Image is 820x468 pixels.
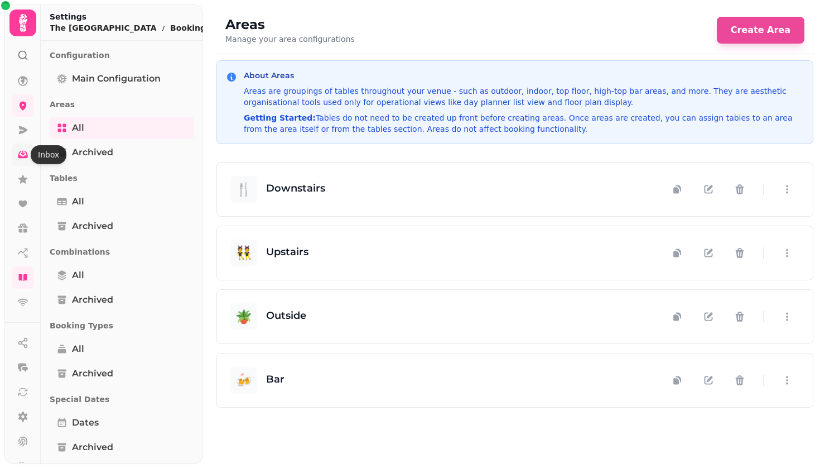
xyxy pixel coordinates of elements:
[50,22,157,34] p: The [GEOGRAPHIC_DATA]
[266,244,308,260] h3: Upstairs
[244,85,804,108] p: Areas are groupings of tables throughout your venue - such as outdoor, indoor, top floor, high-to...
[225,34,355,45] p: Manage your area configurations
[731,26,790,35] span: Create Area
[72,416,99,429] span: Dates
[72,342,84,356] span: All
[50,289,194,311] a: Archived
[72,441,113,454] span: Archived
[225,16,355,34] h1: Areas
[235,371,252,389] span: 🍻
[50,45,194,65] p: Configuration
[72,367,113,380] span: Archived
[266,308,306,323] h3: Outside
[72,195,84,208] span: All
[50,68,194,90] a: Main Configuration
[72,121,84,135] span: All
[50,436,194,459] a: Archived
[72,293,113,307] span: Archived
[50,117,194,139] a: All
[50,94,194,114] p: Areas
[235,308,252,326] span: 🪴
[170,22,219,34] button: Bookings
[50,316,194,336] p: Booking Types
[235,244,252,262] span: 👯
[72,219,113,233] span: Archived
[50,264,194,286] a: All
[72,269,84,282] span: All
[31,145,66,164] div: Inbox
[50,215,194,237] a: Archived
[244,113,316,122] strong: Getting Started:
[235,180,252,198] span: 🍴
[50,22,219,34] nav: breadcrumb
[72,72,161,85] span: Main Configuration
[50,412,194,434] a: Dates
[50,190,194,213] a: All
[72,146,113,159] span: Archived
[266,371,284,387] h3: Bar
[717,17,804,44] button: Create Area
[266,180,325,196] h3: Downstairs
[50,242,194,262] p: Combinations
[50,338,194,360] a: All
[244,70,804,81] h3: About Areas
[50,141,194,164] a: Archived
[244,112,804,135] p: Tables do not need to be created up front before creating areas. Once areas are created, you can ...
[50,362,194,385] a: Archived
[50,11,219,22] h2: Settings
[50,389,194,409] p: Special Dates
[50,168,194,188] p: Tables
